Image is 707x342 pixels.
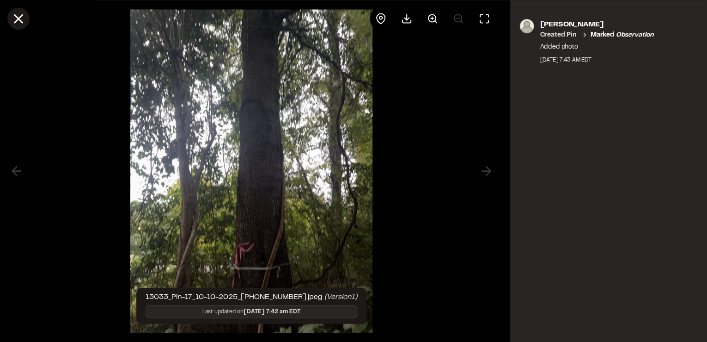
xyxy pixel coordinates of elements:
[616,32,653,37] em: observation
[473,7,495,30] button: Toggle Fullscreen
[421,7,444,30] button: Zoom in
[7,7,30,30] button: Close modal
[591,30,654,40] p: Marked
[370,7,392,30] div: View pin on map
[540,56,653,64] div: [DATE] 7:43 AM EDT
[540,30,576,40] p: Created Pin
[540,19,653,30] p: [PERSON_NAME]
[540,42,653,52] p: Added photo
[519,19,534,33] img: photo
